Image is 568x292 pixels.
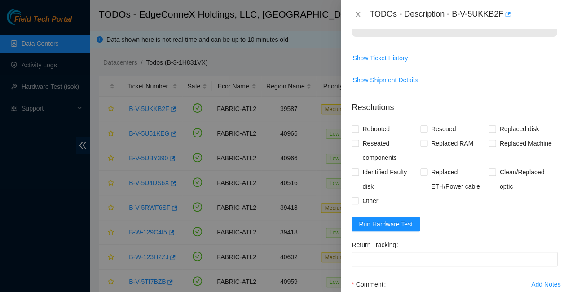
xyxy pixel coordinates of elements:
span: Other [359,194,382,208]
button: Close [352,10,364,19]
button: Show Shipment Details [352,73,418,87]
label: Comment [352,277,389,292]
p: Resolutions [352,94,557,114]
span: Replaced disk [496,122,542,136]
span: Run Hardware Test [359,219,413,229]
span: Rebooted [359,122,393,136]
div: TODOs - Description - B-V-5UKKB2F [370,7,557,22]
button: Run Hardware Test [352,217,420,231]
div: Add Notes [531,281,560,288]
label: Return Tracking [352,238,402,252]
span: Show Shipment Details [352,75,418,85]
span: Clean/Replaced optic [496,165,557,194]
span: Reseated components [359,136,420,165]
span: Show Ticket History [352,53,408,63]
span: Replaced RAM [427,136,477,150]
span: Identified Faulty disk [359,165,420,194]
button: Add Notes [531,277,561,292]
span: Rescued [427,122,459,136]
button: Show Ticket History [352,51,408,65]
span: Replaced ETH/Power cable [427,165,489,194]
span: Replaced Machine [496,136,555,150]
span: close [354,11,361,18]
input: Return Tracking [352,252,557,266]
